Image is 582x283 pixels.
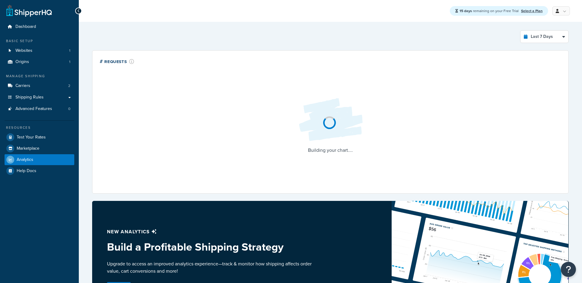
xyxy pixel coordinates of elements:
span: Help Docs [17,168,36,174]
div: Manage Shipping [5,74,74,79]
span: 1 [69,48,70,53]
span: 0 [68,106,70,112]
a: Advanced Features0 [5,103,74,115]
span: Analytics [17,157,33,162]
div: # Requests [100,58,134,65]
li: Websites [5,45,74,56]
a: Marketplace [5,143,74,154]
a: Carriers2 [5,80,74,92]
a: Websites1 [5,45,74,56]
h3: Build a Profitable Shipping Strategy [107,241,316,253]
span: Test Your Rates [17,135,46,140]
span: Carriers [15,83,30,88]
p: Upgrade to access an improved analytics experience—track & monitor how shipping affects order val... [107,260,316,275]
span: 2 [68,83,70,88]
button: Open Resource Center [561,262,576,277]
img: Loading... [294,93,367,146]
a: Shipping Rules [5,92,74,103]
li: Advanced Features [5,103,74,115]
li: Carriers [5,80,74,92]
a: Help Docs [5,165,74,176]
p: New analytics [107,228,316,236]
span: Advanced Features [15,106,52,112]
div: Basic Setup [5,38,74,44]
a: Test Your Rates [5,132,74,143]
span: remaining on your Free Trial [460,8,520,14]
span: Marketplace [17,146,39,151]
a: Analytics [5,154,74,165]
span: Dashboard [15,24,36,29]
a: Select a Plan [521,8,543,14]
a: Dashboard [5,21,74,32]
span: 1 [69,59,70,65]
li: Origins [5,56,74,68]
div: Resources [5,125,74,130]
span: Shipping Rules [15,95,44,100]
span: Websites [15,48,32,53]
span: Origins [15,59,29,65]
strong: 15 days [460,8,472,14]
a: Origins1 [5,56,74,68]
p: Building your chart.... [294,146,367,155]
